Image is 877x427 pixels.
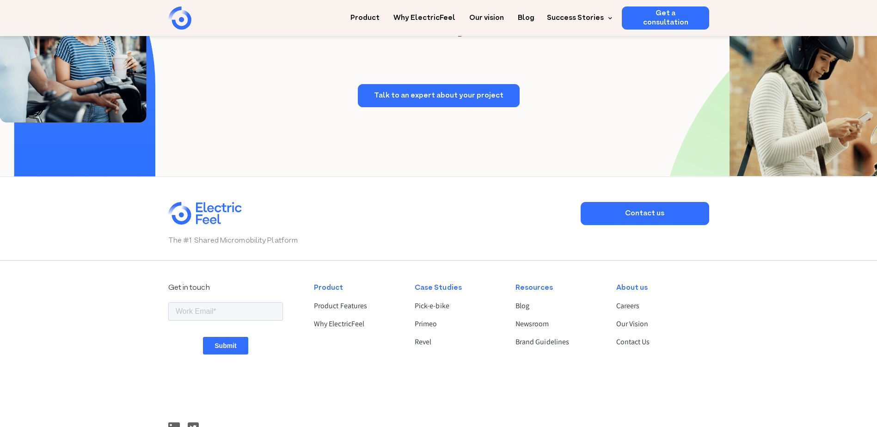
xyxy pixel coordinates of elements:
a: Careers [616,300,701,311]
a: Contact Us [616,336,701,348]
div: Success Stories [547,12,604,24]
a: home [168,6,242,30]
a: Our vision [469,6,504,24]
div: About us [616,282,701,293]
a: Product [350,6,380,24]
a: Get a consultation [622,6,709,30]
a: Our Vision [616,318,701,329]
a: Revel [415,336,500,348]
iframe: Form 1 [168,300,283,411]
a: Pick-e-bike [415,300,500,311]
div: Success Stories [541,6,615,30]
div: Product [314,282,399,293]
iframe: Chatbot [816,366,864,414]
div: Get in touch [168,282,283,293]
a: Newsroom [515,318,601,329]
a: Blog [518,6,534,24]
a: Why ElectricFeel [314,318,399,329]
p: The #1 Shared Micromobility Platform [168,235,572,246]
a: Blog [515,300,601,311]
a: Brand Guidelines [515,336,601,348]
div: Resources [515,282,601,293]
a: Talk to an expert about your project [358,84,520,107]
a: Why ElectricFeel [393,6,455,24]
a: Product Features [314,300,399,311]
a: Primeo [415,318,500,329]
div: Case Studies [415,282,500,293]
a: Contact us [581,202,709,225]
